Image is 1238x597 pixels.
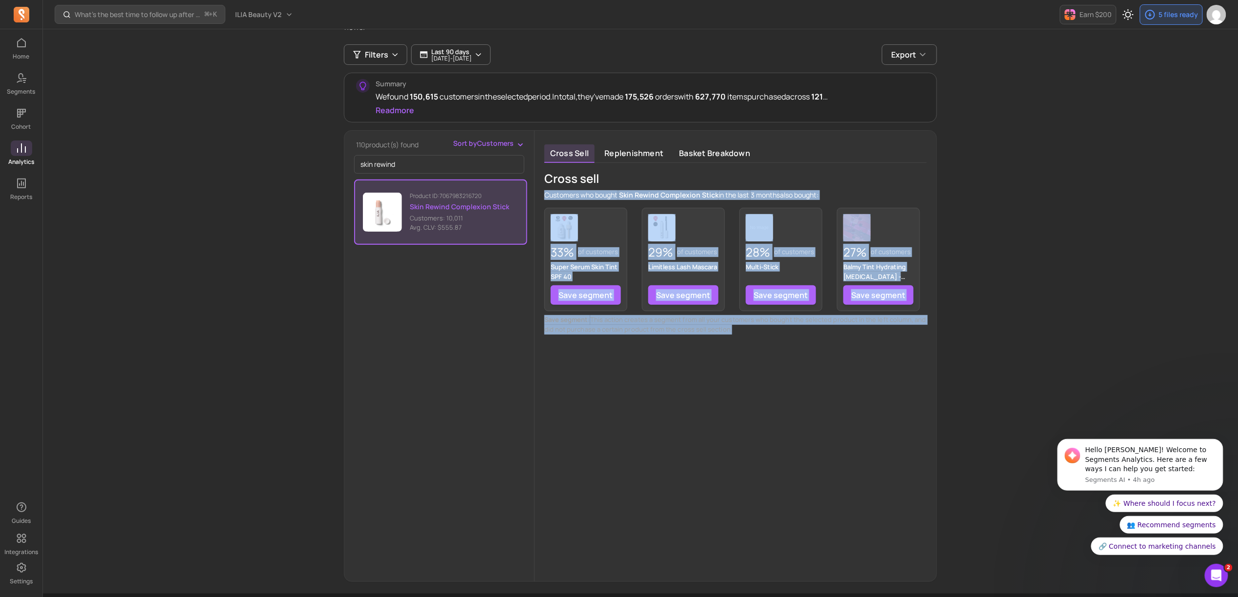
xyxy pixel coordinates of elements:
[365,49,388,60] span: Filters
[453,139,514,148] span: Sort by Customers
[551,245,574,259] p: 33%
[354,155,524,174] input: search product
[677,247,717,257] p: of customers
[376,104,414,116] button: Readmore
[648,285,719,305] a: Save segment
[356,140,419,149] span: 110 product(s) found
[12,123,31,131] p: Cohort
[674,144,757,163] a: Basket breakdown
[544,315,927,334] p: This action creates a segment from all your customers who bought the selected product in the left...
[843,285,914,305] a: Save segment
[544,190,819,200] p: Customers who bought in the last also bought:
[205,9,217,20] span: +
[10,577,33,585] p: Settings
[7,88,36,96] p: Segments
[410,223,509,233] p: Avg. CLV: $555.87
[12,517,31,525] p: Guides
[746,245,770,259] p: 28%
[363,193,402,232] img: Product image
[891,49,916,60] span: Export
[453,139,525,148] button: Sort byCustomers
[1207,5,1226,24] img: avatar
[810,91,828,102] span: 121
[204,9,210,21] kbd: ⌘
[871,247,911,257] p: of customers
[648,214,676,241] img: Limitless Lash Mascara
[55,5,225,24] button: What’s the best time to follow up after a first order?⌘+K
[1118,5,1138,24] button: Toggle dark mode
[746,214,773,241] img: Multi-Stick
[1043,361,1238,571] iframe: Intercom notifications message
[408,91,439,102] span: 150,615
[410,214,509,223] p: Customers: 10,011
[551,285,621,305] a: Save segment
[410,192,509,200] p: Product ID: 7067983216720
[551,214,578,241] img: Super Serum Skin Tint SPF 40
[75,10,201,20] p: What’s the best time to follow up after a first order?
[578,247,618,257] p: of customers
[376,79,925,89] p: Summary
[843,245,867,259] p: 27%
[354,179,527,245] button: Product ID:7067983216720Skin Rewind Complexion StickCustomers: 10,011 Avg. CLV: $555.87
[235,10,281,20] span: ILIA Beauty V2
[8,158,34,166] p: Analytics
[431,56,472,61] p: [DATE] - [DATE]
[623,91,655,102] span: 175,526
[843,214,871,241] img: Balmy Tint Hydrating Lip Balm - Sample
[431,48,472,56] p: Last 90 days
[648,245,673,259] p: 29%
[749,190,780,199] span: 3 months
[344,44,407,65] button: Filters
[544,315,590,324] span: Save segment:
[10,193,32,201] p: Reports
[648,262,719,272] p: Limitless Lash Mascara
[694,91,727,102] span: 627,770
[229,6,299,23] button: ILIA Beauty V2
[1205,564,1228,587] iframe: Intercom live chat
[774,247,814,257] p: of customers
[4,548,38,556] p: Integrations
[376,91,925,102] div: We found customers in the selected period. In total, they've made orders with items purchased acr...
[1060,5,1117,24] button: Earn $200
[746,262,816,272] p: Multi-Stick
[1225,564,1233,572] span: 2
[746,285,816,305] a: Save segment
[1140,4,1203,25] button: 5 files ready
[13,53,30,60] p: Home
[410,202,509,212] p: Skin Rewind Complexion Stick
[544,171,819,186] p: Cross sell
[599,144,669,163] a: Replenishment
[11,497,32,527] button: Guides
[213,11,217,19] kbd: K
[619,190,719,199] span: Skin Rewind Complexion Stick
[1080,10,1112,20] p: Earn $200
[1159,10,1198,20] p: 5 files ready
[411,44,491,65] button: Last 90 days[DATE]-[DATE]
[843,262,914,281] p: Balmy Tint Hydrating [MEDICAL_DATA] - Sample
[882,44,937,65] button: Export
[544,144,595,163] a: Cross sell
[551,262,621,281] p: Super Serum Skin Tint SPF 40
